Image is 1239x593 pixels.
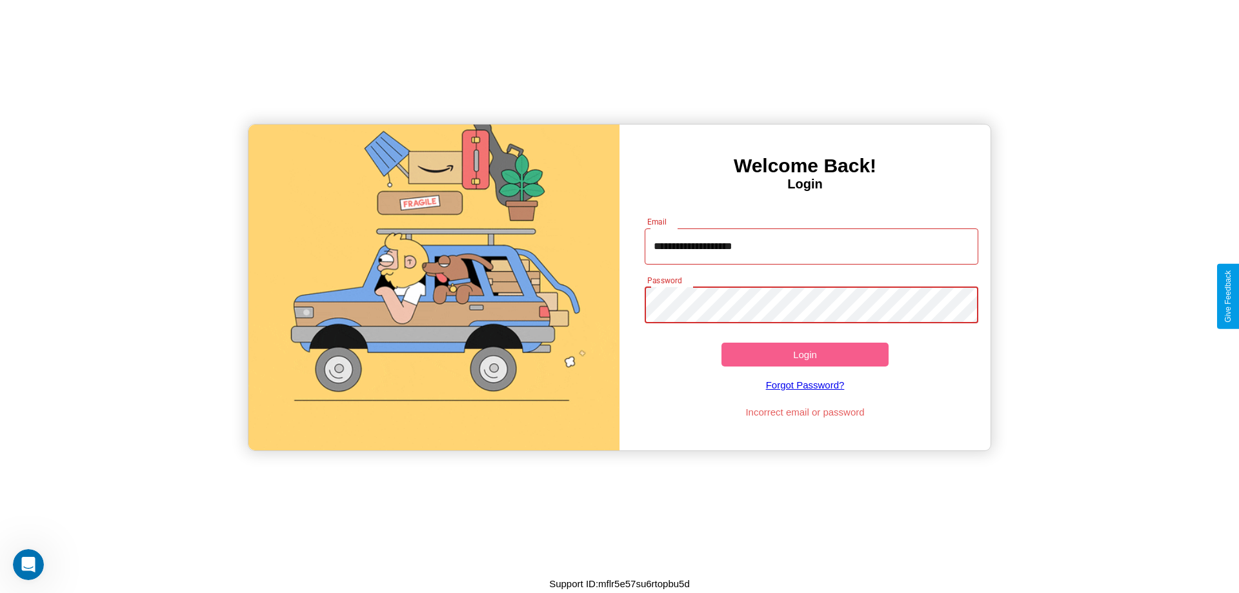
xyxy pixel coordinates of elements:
div: Give Feedback [1224,270,1233,323]
iframe: Intercom live chat [13,549,44,580]
a: Forgot Password? [638,367,972,403]
img: gif [248,125,619,450]
button: Login [721,343,889,367]
h3: Welcome Back! [619,155,991,177]
h4: Login [619,177,991,192]
label: Email [647,216,667,227]
p: Incorrect email or password [638,403,972,421]
p: Support ID: mflr5e57su6rtopbu5d [549,575,690,592]
label: Password [647,275,681,286]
